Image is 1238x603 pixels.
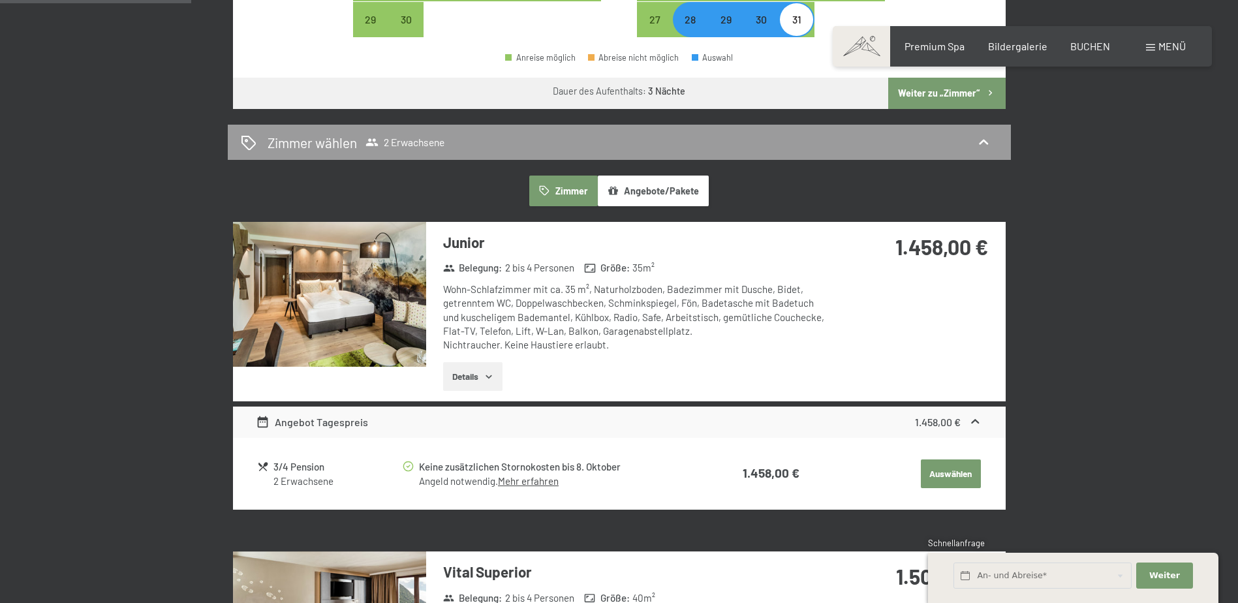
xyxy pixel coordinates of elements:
[443,562,831,582] h3: Vital Superior
[268,133,357,152] h2: Zimmer wählen
[498,475,559,487] a: Mehr erfahren
[779,2,814,37] div: Fri Oct 31 2025
[529,176,597,206] button: Zimmer
[896,564,988,589] strong: 1.506,00 €
[637,2,672,37] div: Anreise möglich
[443,261,503,275] strong: Belegung :
[588,54,679,62] div: Abreise nicht möglich
[921,459,981,488] button: Auswählen
[1136,563,1192,589] button: Weiter
[673,2,708,37] div: Tue Oct 28 2025
[692,54,734,62] div: Auswahl
[553,85,685,98] div: Dauer des Aufenthalts:
[743,2,779,37] div: Anreise möglich
[354,14,387,47] div: 29
[233,407,1006,438] div: Angebot Tagespreis1.458,00 €
[388,2,424,37] div: Tue Sep 30 2025
[745,14,777,47] div: 30
[674,14,707,47] div: 28
[505,54,576,62] div: Anreise möglich
[673,2,708,37] div: Anreise möglich
[1158,40,1186,52] span: Menü
[743,465,799,480] strong: 1.458,00 €
[273,474,401,488] div: 2 Erwachsene
[1149,570,1180,581] span: Weiter
[638,14,671,47] div: 27
[598,176,709,206] button: Angebote/Pakete
[584,261,630,275] strong: Größe :
[443,362,503,391] button: Details
[888,78,1005,109] button: Weiter zu „Zimmer“
[419,459,690,474] div: Keine zusätzlichen Stornokosten bis 8. Oktober
[708,2,743,37] div: Wed Oct 29 2025
[443,283,831,352] div: Wohn-Schlafzimmer mit ca. 35 m², Naturholzboden, Badezimmer mit Dusche, Bidet, getrenntem WC, Dop...
[915,416,961,428] strong: 1.458,00 €
[419,474,690,488] div: Angeld notwendig.
[988,40,1047,52] a: Bildergalerie
[505,261,574,275] span: 2 bis 4 Personen
[632,261,655,275] span: 35 m²
[928,538,985,548] span: Schnellanfrage
[895,234,988,259] strong: 1.458,00 €
[388,2,424,37] div: Anreise möglich
[905,40,965,52] a: Premium Spa
[743,2,779,37] div: Thu Oct 30 2025
[648,85,685,97] b: 3 Nächte
[365,136,444,149] span: 2 Erwachsene
[709,14,742,47] div: 29
[1070,40,1110,52] a: BUCHEN
[353,2,388,37] div: Mon Sep 29 2025
[256,414,368,430] div: Angebot Tagespreis
[443,232,831,253] h3: Junior
[390,14,422,47] div: 30
[779,2,814,37] div: Anreise möglich
[353,2,388,37] div: Anreise möglich
[780,14,812,47] div: 31
[233,222,426,367] img: mss_renderimg.php
[273,459,401,474] div: 3/4 Pension
[637,2,672,37] div: Mon Oct 27 2025
[708,2,743,37] div: Anreise möglich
